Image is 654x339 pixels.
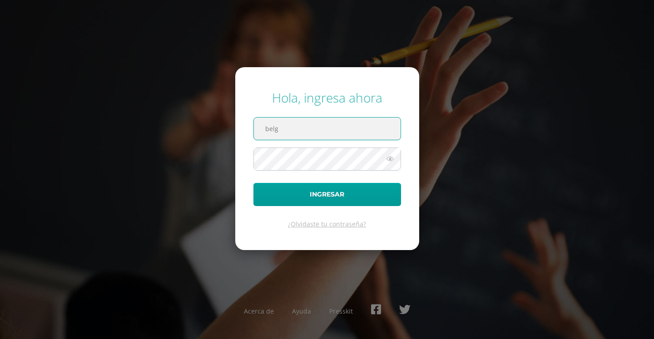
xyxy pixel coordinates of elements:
[253,89,401,106] div: Hola, ingresa ahora
[244,307,274,315] a: Acerca de
[254,118,401,140] input: Correo electrónico o usuario
[253,183,401,206] button: Ingresar
[292,307,311,315] a: Ayuda
[288,220,366,228] a: ¿Olvidaste tu contraseña?
[329,307,353,315] a: Presskit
